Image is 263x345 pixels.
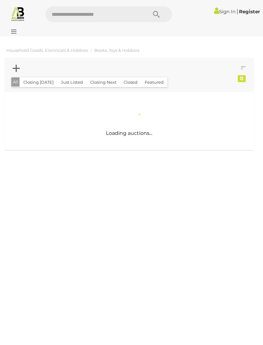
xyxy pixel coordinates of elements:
[94,48,139,53] a: Books, Toys & Hobbies
[237,8,238,15] span: |
[214,9,236,15] a: Sign In
[11,77,20,87] button: All
[57,77,87,87] button: Just Listed
[141,6,172,22] button: Search
[120,77,141,87] button: Closed
[239,9,260,15] a: Register
[20,77,57,87] button: Closing [DATE]
[106,130,152,136] span: Loading auctions...
[6,48,88,53] a: Household Goods, Electricals & Hobbies
[141,77,167,87] button: Featured
[10,6,25,21] img: Allbids.com.au
[238,75,246,82] div: 0
[86,77,120,87] button: Closing Next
